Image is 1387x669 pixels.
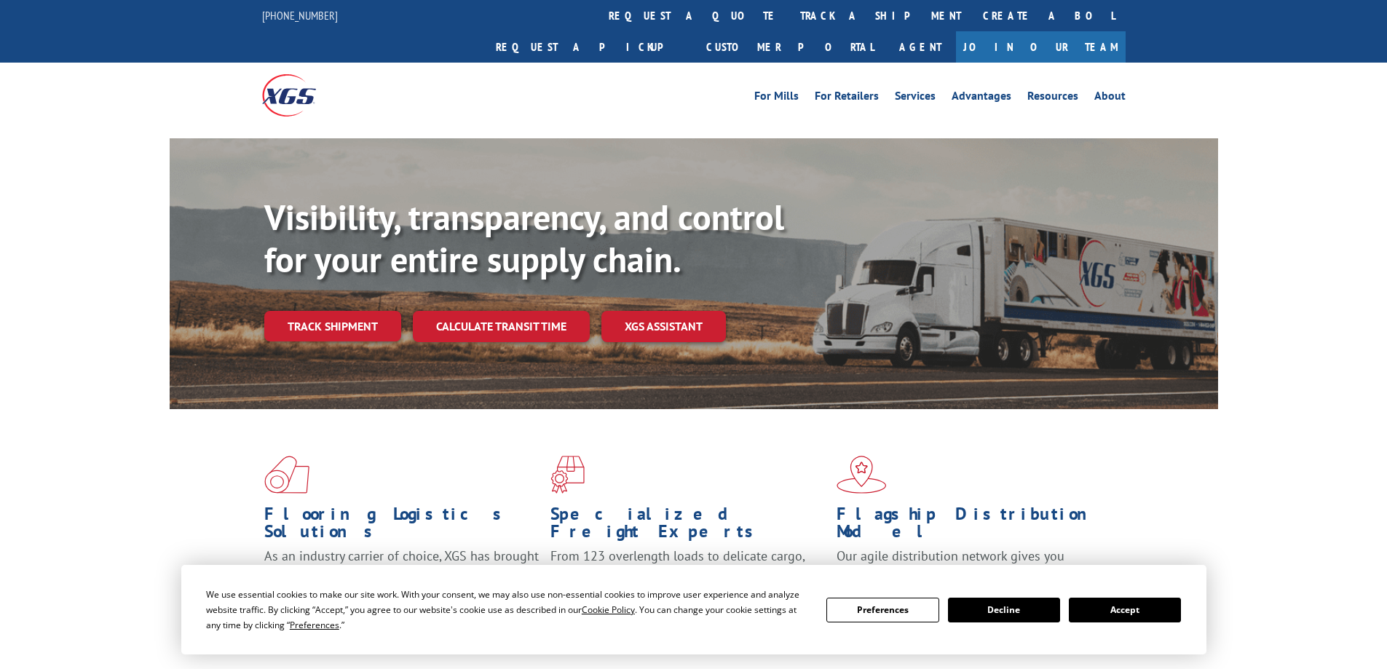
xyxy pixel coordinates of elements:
[262,8,338,23] a: [PHONE_NUMBER]
[290,619,339,631] span: Preferences
[206,587,809,633] div: We use essential cookies to make our site work. With your consent, we may also use non-essential ...
[264,311,401,341] a: Track shipment
[264,505,540,547] h1: Flooring Logistics Solutions
[754,90,799,106] a: For Mills
[837,456,887,494] img: xgs-icon-flagship-distribution-model-red
[948,598,1060,622] button: Decline
[485,31,695,63] a: Request a pickup
[413,311,590,342] a: Calculate transit time
[264,547,539,599] span: As an industry carrier of choice, XGS has brought innovation and dedication to flooring logistics...
[826,598,939,622] button: Preferences
[815,90,879,106] a: For Retailers
[695,31,885,63] a: Customer Portal
[895,90,936,106] a: Services
[837,505,1112,547] h1: Flagship Distribution Model
[181,565,1206,654] div: Cookie Consent Prompt
[550,505,826,547] h1: Specialized Freight Experts
[582,603,635,616] span: Cookie Policy
[1027,90,1078,106] a: Resources
[264,456,309,494] img: xgs-icon-total-supply-chain-intelligence-red
[550,456,585,494] img: xgs-icon-focused-on-flooring-red
[952,90,1011,106] a: Advantages
[1069,598,1181,622] button: Accept
[1094,90,1126,106] a: About
[885,31,956,63] a: Agent
[264,194,784,282] b: Visibility, transparency, and control for your entire supply chain.
[956,31,1126,63] a: Join Our Team
[837,547,1105,582] span: Our agile distribution network gives you nationwide inventory management on demand.
[550,547,826,612] p: From 123 overlength loads to delicate cargo, our experienced staff knows the best way to move you...
[601,311,726,342] a: XGS ASSISTANT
